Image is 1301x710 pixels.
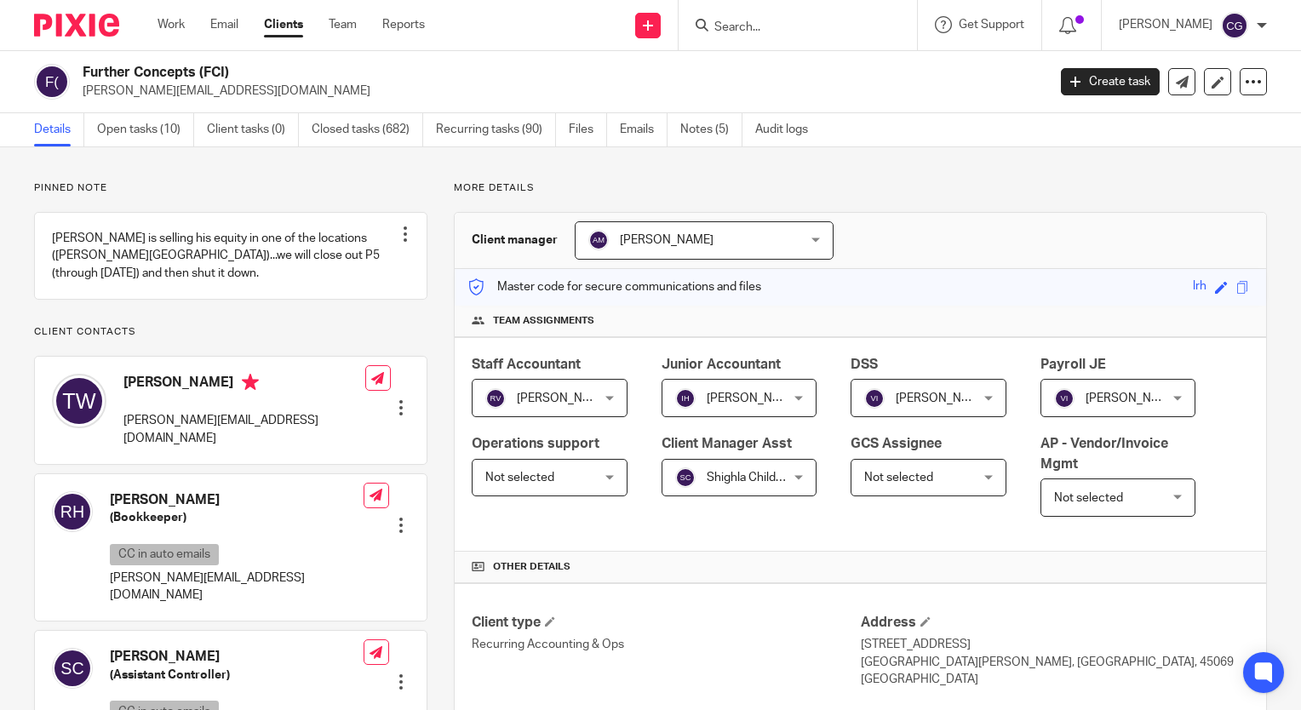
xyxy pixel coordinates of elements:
img: svg%3E [52,374,106,428]
p: Recurring Accounting & Ops [472,636,860,653]
p: [PERSON_NAME][EMAIL_ADDRESS][DOMAIN_NAME] [83,83,1035,100]
p: Pinned note [34,181,427,195]
span: Staff Accountant [472,358,581,371]
span: Not selected [1054,492,1123,504]
img: svg%3E [485,388,506,409]
img: svg%3E [52,648,93,689]
h3: Client manager [472,232,558,249]
a: Emails [620,113,668,146]
h5: (Bookkeeper) [110,509,364,526]
img: svg%3E [675,467,696,488]
a: Recurring tasks (90) [436,113,556,146]
img: Pixie [34,14,119,37]
p: [PERSON_NAME][EMAIL_ADDRESS][DOMAIN_NAME] [123,412,365,447]
p: [GEOGRAPHIC_DATA] [861,671,1249,688]
a: Reports [382,16,425,33]
p: [STREET_ADDRESS] [861,636,1249,653]
span: Not selected [864,472,933,484]
span: Get Support [959,19,1024,31]
img: svg%3E [1054,388,1075,409]
p: Client contacts [34,325,427,339]
p: [PERSON_NAME][EMAIL_ADDRESS][DOMAIN_NAME] [110,570,364,604]
img: svg%3E [34,64,70,100]
a: Email [210,16,238,33]
h5: (Assistant Controller) [110,667,364,684]
img: svg%3E [675,388,696,409]
h2: Further Concepts (FCI) [83,64,845,82]
span: [PERSON_NAME] [896,392,989,404]
a: Create task [1061,68,1160,95]
p: [GEOGRAPHIC_DATA][PERSON_NAME], [GEOGRAPHIC_DATA], 45069 [861,654,1249,671]
h4: [PERSON_NAME] [110,491,364,509]
span: AP - Vendor/Invoice Mgmt [1040,437,1168,470]
div: lrh [1193,278,1206,297]
i: Primary [242,374,259,391]
a: Closed tasks (682) [312,113,423,146]
span: [PERSON_NAME] [517,392,610,404]
a: Team [329,16,357,33]
span: [PERSON_NAME] [1086,392,1179,404]
span: Client Manager Asst [662,437,792,450]
h4: [PERSON_NAME] [110,648,364,666]
h4: Address [861,614,1249,632]
a: Work [158,16,185,33]
a: Details [34,113,84,146]
span: DSS [851,358,878,371]
input: Search [713,20,866,36]
img: svg%3E [1221,12,1248,39]
span: Operations support [472,437,599,450]
img: svg%3E [588,230,609,250]
p: [PERSON_NAME] [1119,16,1212,33]
span: Not selected [485,472,554,484]
span: [PERSON_NAME] [620,234,714,246]
span: Payroll JE [1040,358,1106,371]
img: svg%3E [52,491,93,532]
p: More details [454,181,1267,195]
a: Client tasks (0) [207,113,299,146]
h4: [PERSON_NAME] [123,374,365,395]
span: GCS Assignee [851,437,942,450]
p: Master code for secure communications and files [467,278,761,295]
img: svg%3E [864,388,885,409]
span: [PERSON_NAME] [707,392,800,404]
a: Notes (5) [680,113,742,146]
a: Audit logs [755,113,821,146]
a: Files [569,113,607,146]
span: Junior Accountant [662,358,781,371]
h4: Client type [472,614,860,632]
span: Other details [493,560,570,574]
a: Clients [264,16,303,33]
a: Open tasks (10) [97,113,194,146]
span: Shighla Childers [707,472,793,484]
p: CC in auto emails [110,544,219,565]
span: Team assignments [493,314,594,328]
